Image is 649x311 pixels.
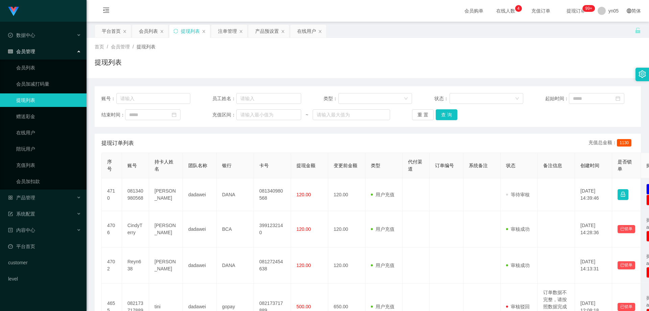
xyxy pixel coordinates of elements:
[323,95,339,102] span: 类型：
[8,32,35,38] span: 数据中心
[133,44,134,49] span: /
[635,27,641,34] i: 图标: unlock
[149,178,183,211] td: [PERSON_NAME]
[296,304,311,309] span: 500.00
[506,192,530,197] span: 等待审核
[222,163,232,168] span: 银行
[95,0,118,22] i: 图标: menu-fold
[102,25,121,38] div: 平台首页
[506,263,530,268] span: 审核成功
[183,178,217,211] td: dadawei
[95,44,104,49] span: 首页
[8,256,81,269] a: customer
[575,178,612,211] td: [DATE] 14:39:46
[139,25,158,38] div: 会员列表
[8,7,19,16] img: logo.9652507e.png
[127,163,137,168] span: 账号
[618,261,635,269] button: 已锁单
[173,29,178,34] i: 图标: sync
[563,8,589,13] span: 提现订单
[371,263,394,268] span: 用户充值
[506,226,530,232] span: 审核成功
[515,96,519,101] i: 图标: down
[212,111,236,118] span: 充值区间：
[217,211,254,247] td: BCA
[160,29,164,34] i: 图标: close
[334,163,357,168] span: 变更前金额
[16,126,81,139] a: 在线用户
[255,25,279,38] div: 产品预设置
[296,226,311,232] span: 120.00
[528,8,554,13] span: 充值订单
[116,93,190,104] input: 请输入
[627,8,631,13] i: 图标: global
[506,163,515,168] span: 状态
[8,33,13,38] i: 图标: check-circle-o
[101,95,116,102] span: 账号：
[8,240,81,253] a: 图标: dashboard平台首页
[16,175,81,188] a: 会员加扣款
[408,159,422,172] span: 代付渠道
[188,163,207,168] span: 团队名称
[301,111,313,118] span: ~
[296,163,315,168] span: 提现金额
[8,212,13,216] i: 图标: form
[575,211,612,247] td: [DATE] 14:28:36
[16,77,81,91] a: 会员加减打码量
[122,211,149,247] td: CindyTerry
[102,178,122,211] td: 4710
[297,25,316,38] div: 在线用户
[543,163,562,168] span: 备注信息
[371,226,394,232] span: 用户充值
[111,44,130,49] span: 会员管理
[236,93,301,104] input: 请输入
[8,195,35,200] span: 产品管理
[183,211,217,247] td: dadawei
[122,178,149,211] td: 081340980568
[101,139,134,147] span: 提现订单列表
[618,189,628,200] button: 图标: lock
[137,44,155,49] span: 提现列表
[296,192,311,197] span: 120.00
[123,29,127,34] i: 图标: close
[217,247,254,284] td: DANA
[16,61,81,74] a: 会员列表
[618,159,632,172] span: 是否锁单
[588,139,634,147] div: 充值总金额：
[8,228,13,232] i: 图标: profile
[582,5,595,12] sup: 286
[8,195,13,200] i: 图标: appstore-o
[202,29,206,34] i: 图标: close
[107,44,108,49] span: /
[8,49,35,54] span: 会员管理
[254,247,291,284] td: 081272454638
[618,225,635,233] button: 已锁单
[617,139,631,147] span: 1130
[122,247,149,284] td: Reyn638
[318,29,322,34] i: 图标: close
[16,158,81,172] a: 充值列表
[434,95,450,102] span: 状态：
[517,5,520,12] p: 4
[239,29,243,34] i: 图标: close
[639,70,646,78] i: 图标: setting
[149,247,183,284] td: [PERSON_NAME]
[218,25,237,38] div: 注单管理
[16,110,81,123] a: 赠送彩金
[493,8,519,13] span: 在线人数
[435,163,454,168] span: 订单编号
[328,178,365,211] td: 120.00
[281,29,285,34] i: 图标: close
[8,272,81,286] a: level
[107,159,112,172] span: 序号
[616,96,620,101] i: 图标: calendar
[101,111,125,118] span: 结束时间：
[212,95,236,102] span: 员工姓名：
[436,109,457,120] button: 查 询
[217,178,254,211] td: DANA
[102,247,122,284] td: 4702
[149,211,183,247] td: [PERSON_NAME]
[16,142,81,156] a: 陪玩用户
[515,5,522,12] sup: 4
[8,49,13,54] i: 图标: table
